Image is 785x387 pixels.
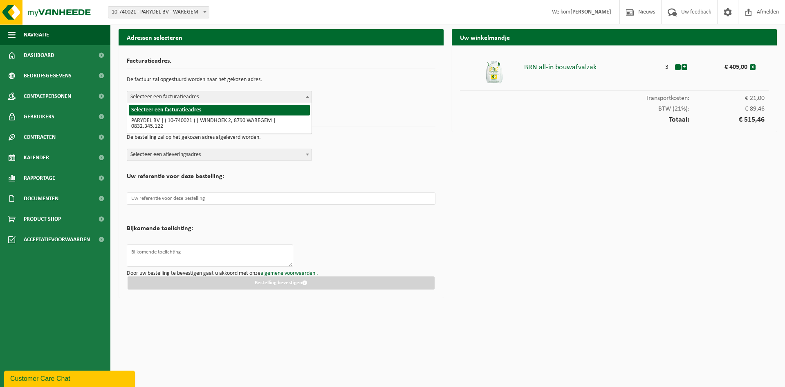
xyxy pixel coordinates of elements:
div: € 405,00 [704,60,749,70]
span: € 21,00 [689,95,765,102]
div: 3 [659,60,675,70]
input: Uw referentie voor deze bestelling [127,192,435,205]
div: BTW (21%): [460,102,769,112]
span: 10-740021 - PARYDEL BV - WAREGEM [108,7,209,18]
li: PARYDEL BV | ( 10-740021 ) | WINDHOEK 2, 8790 WAREGEM | 0832.345.122 [129,115,310,132]
span: Selecteer een afleveringsadres [127,149,312,161]
p: De bestelling zal op het gekozen adres afgeleverd worden. [127,131,435,145]
iframe: chat widget [4,369,137,387]
span: Contactpersonen [24,86,71,106]
div: Transportkosten: [460,91,769,102]
p: De factuur zal opgestuurd worden naar het gekozen adres. [127,73,435,87]
span: Kalender [24,147,49,168]
span: Selecteer een facturatieadres [127,91,312,103]
h2: Facturatieadres. [127,58,435,69]
span: € 515,46 [689,116,765,124]
h2: Bijkomende toelichting: [127,225,193,236]
a: algemene voorwaarden . [260,270,318,276]
button: - [675,64,681,70]
span: Rapportage [24,168,55,188]
span: Acceptatievoorwaarden [24,229,90,250]
div: Totaal: [460,112,769,124]
div: BRN all-in bouwafvalzak [524,60,659,71]
span: 10-740021 - PARYDEL BV - WAREGEM [108,6,209,18]
strong: [PERSON_NAME] [570,9,611,15]
li: Selecteer een facturatieadres [129,105,310,115]
span: Bedrijfsgegevens [24,66,72,86]
span: Navigatie [24,25,49,45]
h2: Uw winkelmandje [452,29,777,45]
img: 01-000862 [482,60,507,84]
button: Bestelling bevestigen [128,276,435,290]
span: Dashboard [24,45,54,66]
h2: Adressen selecteren [119,29,444,45]
span: Gebruikers [24,106,54,127]
button: + [682,64,687,70]
span: € 89,46 [689,106,765,112]
span: Contracten [24,127,56,147]
span: Selecteer een afleveringsadres [127,149,312,161]
h2: Uw referentie voor deze bestelling: [127,173,435,184]
p: Door uw bestelling te bevestigen gaat u akkoord met onze [127,271,435,276]
span: Documenten [24,188,58,209]
button: x [750,64,756,70]
span: Product Shop [24,209,61,229]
